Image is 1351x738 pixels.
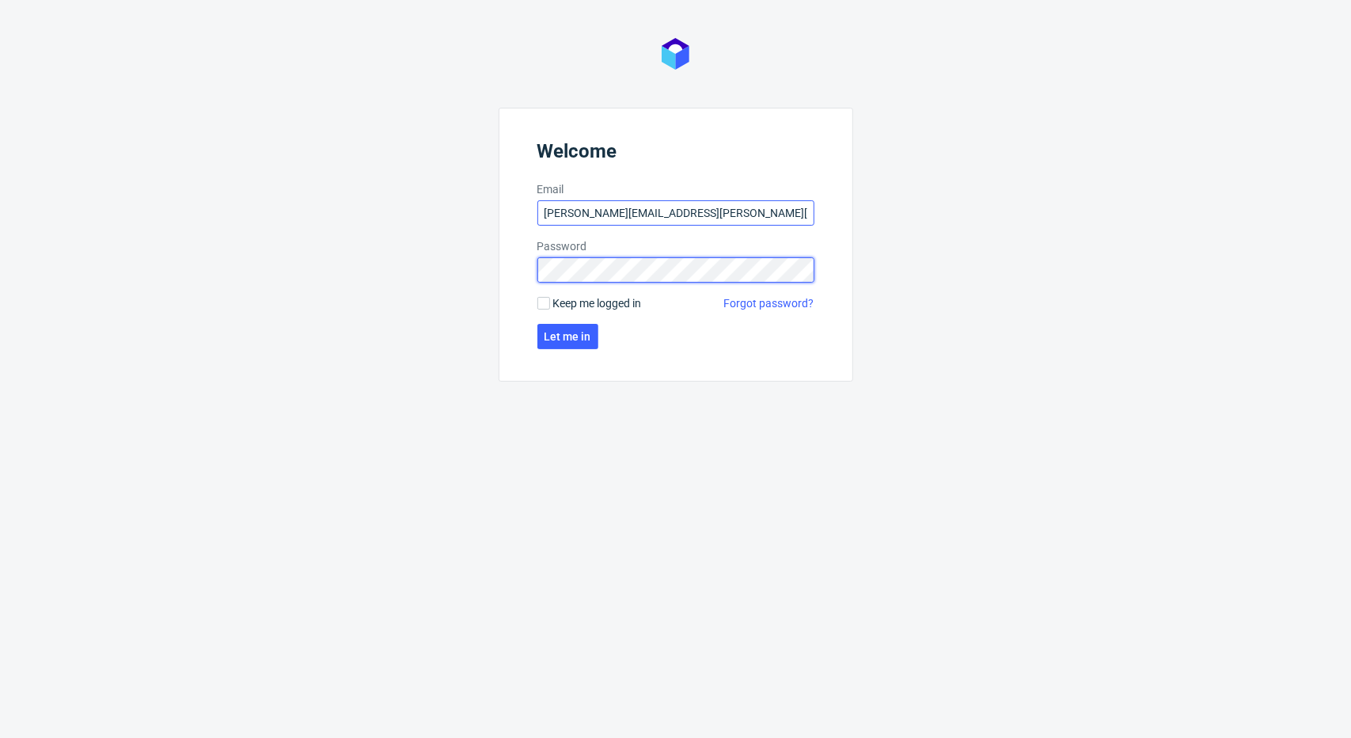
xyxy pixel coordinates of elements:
label: Password [537,238,814,254]
span: Let me in [545,331,591,342]
input: you@youremail.com [537,200,814,226]
label: Email [537,181,814,197]
header: Welcome [537,140,814,169]
button: Let me in [537,324,598,349]
span: Keep me logged in [553,295,642,311]
a: Forgot password? [724,295,814,311]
